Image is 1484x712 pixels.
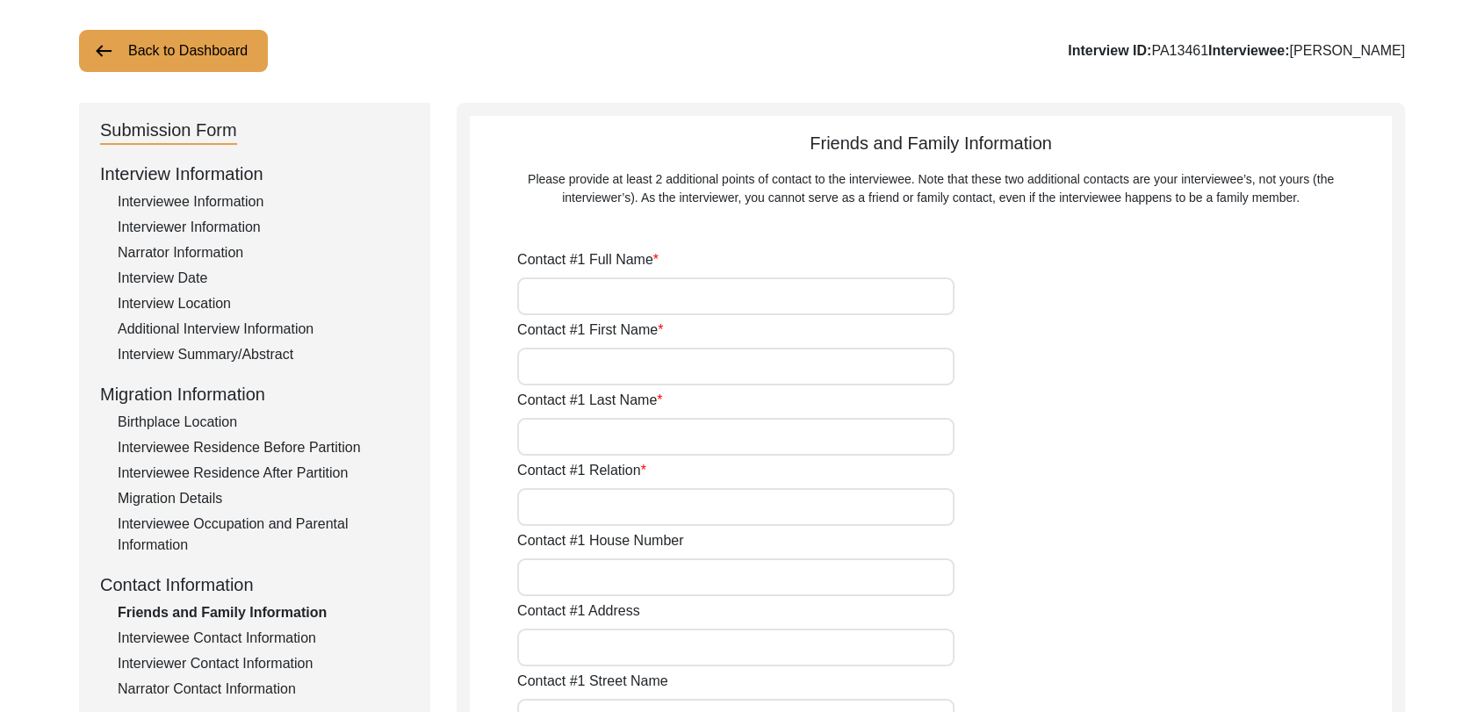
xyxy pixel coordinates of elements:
[517,249,659,270] label: Contact #1 Full Name
[118,602,409,623] div: Friends and Family Information
[118,268,409,289] div: Interview Date
[118,319,409,340] div: Additional Interview Information
[100,117,237,145] div: Submission Form
[118,412,409,433] div: Birthplace Location
[514,170,1348,207] div: Please provide at least 2 additional points of contact to the interviewee. Note that these two ad...
[1208,43,1289,58] b: Interviewee:
[118,679,409,700] div: Narrator Contact Information
[517,460,646,481] label: Contact #1 Relation
[517,530,683,551] label: Contact #1 House Number
[517,390,662,411] label: Contact #1 Last Name
[118,514,409,556] div: Interviewee Occupation and Parental Information
[118,437,409,458] div: Interviewee Residence Before Partition
[517,320,663,341] label: Contact #1 First Name
[118,344,409,365] div: Interview Summary/Abstract
[517,601,640,622] label: Contact #1 Address
[118,653,409,674] div: Interviewer Contact Information
[118,463,409,484] div: Interviewee Residence After Partition
[100,572,409,598] div: Contact Information
[100,381,409,407] div: Migration Information
[93,40,114,61] img: arrow-left.png
[118,293,409,314] div: Interview Location
[118,242,409,263] div: Narrator Information
[79,30,268,72] button: Back to Dashboard
[517,671,668,692] label: Contact #1 Street Name
[118,628,409,649] div: Interviewee Contact Information
[118,488,409,509] div: Migration Details
[1068,40,1405,61] div: PA13461 [PERSON_NAME]
[470,130,1392,207] div: Friends and Family Information
[118,191,409,212] div: Interviewee Information
[1068,43,1151,58] b: Interview ID:
[100,161,409,187] div: Interview Information
[118,217,409,238] div: Interviewer Information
